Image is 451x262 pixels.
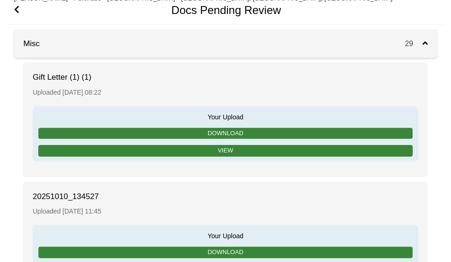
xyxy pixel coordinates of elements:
[37,230,414,241] span: Your Upload
[38,247,413,258] a: Download
[33,72,126,83] span: Gift Letter (1) (1)
[38,145,413,157] a: View
[38,128,413,139] a: Download
[14,39,40,48] a: Misc
[37,111,414,122] span: Your Upload
[33,191,126,202] span: 20251010_134527
[33,202,418,221] div: Uploaded [DATE] 11:45
[33,83,418,102] div: Uploaded [DATE] 08:22
[405,40,423,48] span: 29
